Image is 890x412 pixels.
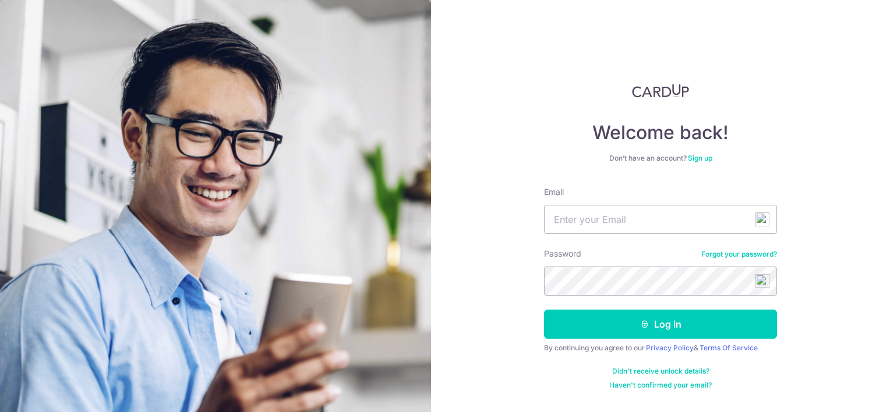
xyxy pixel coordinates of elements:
[544,121,777,144] h4: Welcome back!
[544,248,581,260] label: Password
[609,381,712,390] a: Haven't confirmed your email?
[701,250,777,259] a: Forgot your password?
[646,343,694,352] a: Privacy Policy
[544,310,777,339] button: Log in
[632,84,689,98] img: CardUp Logo
[544,186,564,198] label: Email
[755,212,769,226] img: npw-badge-icon-locked.svg
[544,154,777,163] div: Don’t have an account?
[700,343,758,352] a: Terms Of Service
[544,343,777,353] div: By continuing you agree to our &
[612,367,709,376] a: Didn't receive unlock details?
[544,205,777,234] input: Enter your Email
[688,154,712,162] a: Sign up
[755,274,769,288] img: npw-badge-icon-locked.svg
